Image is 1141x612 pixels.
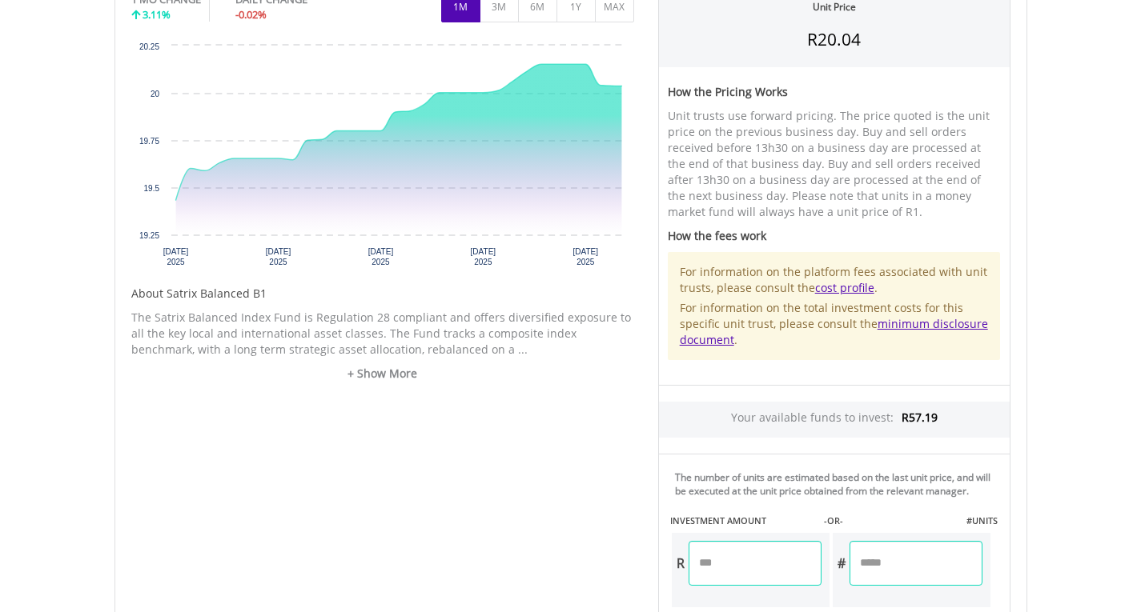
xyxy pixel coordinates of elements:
[659,402,1010,438] div: Your available funds to invest:
[131,286,634,302] h5: About Satrix Balanced B1
[966,514,998,527] label: #UNITS
[235,7,267,22] span: -0.02%
[824,514,843,527] label: -OR-
[680,300,989,348] p: For information on the total investment costs for this specific unit trust, please consult the .
[265,247,291,266] text: [DATE] 2025
[131,310,634,358] p: The Satrix Balanced Index Fund is Regulation 28 compliant and offers diversified exposure to all ...
[470,247,496,266] text: [DATE] 2025
[807,28,861,50] span: R20.04
[668,228,766,243] span: How the fees work
[131,38,634,278] div: Chart. Highcharts interactive chart.
[672,541,689,586] div: R
[139,137,159,146] text: 19.75
[902,410,938,425] span: R57.19
[143,7,171,22] span: 3.11%
[833,541,850,586] div: #
[150,90,159,98] text: 20
[675,470,1003,498] div: The number of units are estimated based on the last unit price, and will be executed at the unit ...
[368,247,393,266] text: [DATE] 2025
[815,280,874,295] a: cost profile
[668,84,788,99] span: How the Pricing Works
[131,366,634,382] a: + Show More
[573,247,598,266] text: [DATE] 2025
[143,184,159,193] text: 19.5
[680,264,989,296] p: For information on the platform fees associated with unit trusts, please consult the .
[139,231,159,240] text: 19.25
[139,42,159,51] text: 20.25
[680,316,988,347] a: minimum disclosure document
[670,514,766,527] label: INVESTMENT AMOUNT
[163,247,188,266] text: [DATE] 2025
[131,38,634,278] svg: Interactive chart
[668,108,1001,220] p: Unit trusts use forward pricing. The price quoted is the unit price on the previous business day....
